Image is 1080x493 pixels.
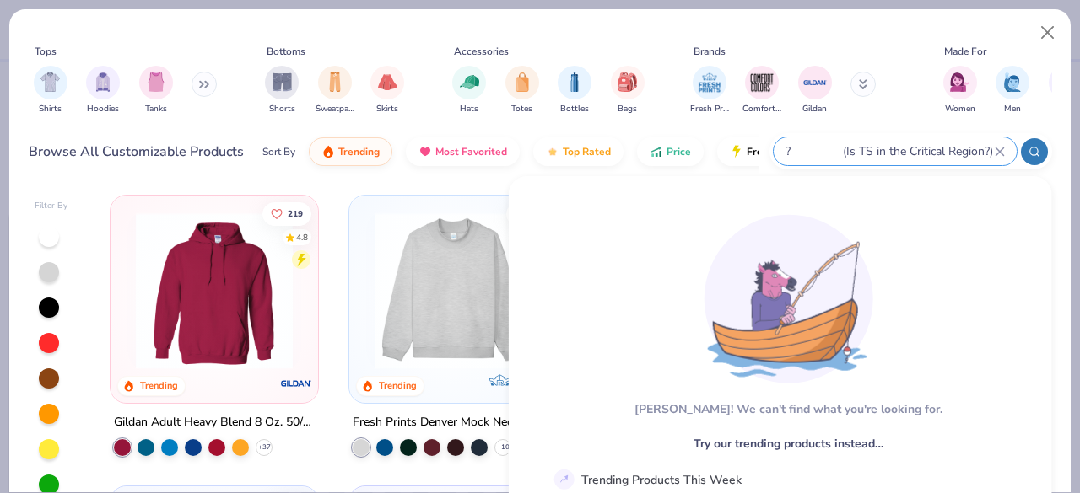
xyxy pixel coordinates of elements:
[316,66,354,115] button: filter button
[296,231,308,244] div: 4.8
[565,72,584,92] img: Bottles Image
[460,103,478,115] span: Hats
[316,66,354,115] div: filter for Sweatpants
[406,137,520,166] button: Most Favorited
[944,44,986,59] div: Made For
[611,66,645,115] div: filter for Bags
[742,103,781,115] span: Comfort Colors
[370,66,404,115] button: filter button
[747,145,834,158] span: Fresh Prints Flash
[784,142,995,161] input: Try "T-Shirt"
[34,66,67,115] button: filter button
[690,66,729,115] button: filter button
[262,201,311,225] button: Like
[950,72,969,92] img: Women Image
[40,72,60,92] img: Shirts Image
[460,72,479,92] img: Hats Image
[996,66,1029,115] button: filter button
[798,66,832,115] button: filter button
[560,103,589,115] span: Bottles
[278,367,312,400] img: Gildan logo
[742,66,781,115] button: filter button
[353,412,553,433] div: Fresh Prints Denver Mock Neck Heavyweight Sweatshirt
[316,103,354,115] span: Sweatpants
[1032,17,1064,49] button: Close
[452,66,486,115] div: filter for Hats
[1003,72,1022,92] img: Men Image
[618,72,636,92] img: Bags Image
[39,103,62,115] span: Shirts
[309,137,392,166] button: Trending
[742,66,781,115] div: filter for Comfort Colors
[376,103,398,115] span: Skirts
[945,103,975,115] span: Women
[35,44,57,59] div: Tops
[370,66,404,115] div: filter for Skirts
[943,66,977,115] button: filter button
[749,70,775,95] img: Comfort Colors Image
[452,66,486,115] button: filter button
[690,66,729,115] div: filter for Fresh Prints
[94,72,112,92] img: Hoodies Image
[86,66,120,115] button: filter button
[637,137,704,166] button: Price
[558,66,591,115] button: filter button
[505,66,539,115] div: filter for Totes
[667,145,691,158] span: Price
[505,66,539,115] button: filter button
[147,72,165,92] img: Tanks Image
[943,66,977,115] div: filter for Women
[145,103,167,115] span: Tanks
[611,66,645,115] button: filter button
[269,103,295,115] span: Shorts
[694,435,883,453] span: Try our trending products instead…
[634,400,942,418] div: [PERSON_NAME]! We can't find what you're looking for.
[507,201,551,225] button: Like
[435,145,507,158] span: Most Favorited
[533,137,624,166] button: Top Rated
[563,145,611,158] span: Top Rated
[265,66,299,115] div: filter for Shorts
[1004,103,1021,115] span: Men
[618,103,637,115] span: Bags
[321,145,335,158] img: trending.gif
[87,103,119,115] span: Hoodies
[513,72,532,92] img: Totes Image
[730,145,743,158] img: flash.gif
[139,66,173,115] div: filter for Tanks
[802,103,827,115] span: Gildan
[798,66,832,115] div: filter for Gildan
[267,44,305,59] div: Bottoms
[300,212,474,369] img: a164e800-7022-4571-a324-30c76f641635
[705,215,873,383] img: Loading...
[35,200,68,212] div: Filter By
[366,212,540,369] img: f5d85501-0dbb-4ee4-b115-c08fa3845d83
[257,442,270,453] span: + 37
[454,44,509,59] div: Accessories
[717,137,912,166] button: Fresh Prints Flash
[697,70,722,95] img: Fresh Prints Image
[418,145,432,158] img: most_fav.gif
[273,72,292,92] img: Shorts Image
[29,142,244,162] div: Browse All Customizable Products
[265,66,299,115] button: filter button
[557,472,572,487] img: trend_line.gif
[378,72,397,92] img: Skirts Image
[34,66,67,115] div: filter for Shirts
[558,66,591,115] div: filter for Bottles
[139,66,173,115] button: filter button
[326,72,344,92] img: Sweatpants Image
[694,44,726,59] div: Brands
[546,145,559,158] img: TopRated.gif
[690,103,729,115] span: Fresh Prints
[338,145,380,158] span: Trending
[511,103,532,115] span: Totes
[996,66,1029,115] div: filter for Men
[288,209,303,217] span: 219
[262,144,295,159] div: Sort By
[114,412,315,433] div: Gildan Adult Heavy Blend 8 Oz. 50/50 Hooded Sweatshirt
[497,442,510,453] span: + 10
[86,66,120,115] div: filter for Hoodies
[127,212,301,369] img: 01756b78-01f6-4cc6-8d8a-3c30c1a0c8ac
[581,470,742,488] div: Trending Products This Week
